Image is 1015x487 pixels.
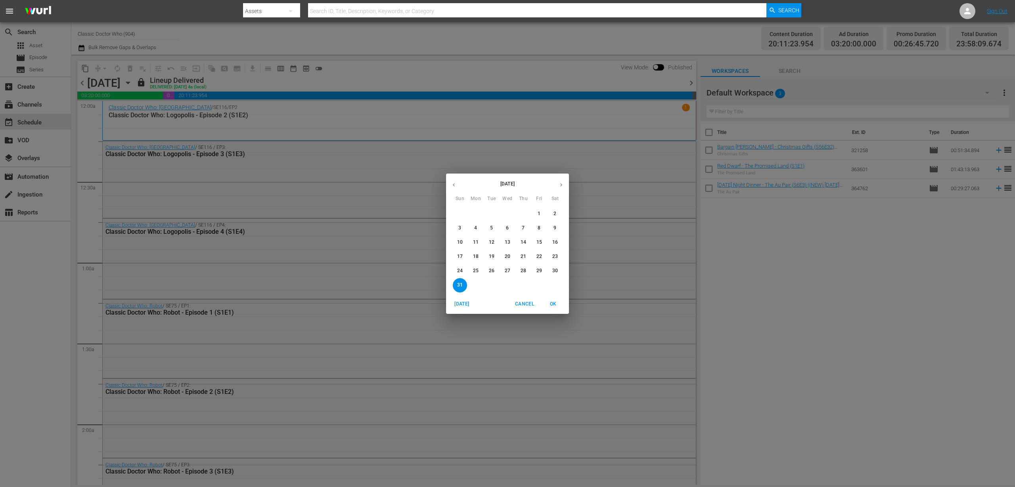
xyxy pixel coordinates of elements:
span: Tue [485,195,499,203]
button: 21 [516,250,530,264]
button: 8 [532,221,546,235]
span: Mon [469,195,483,203]
button: 6 [500,221,515,235]
button: 19 [485,250,499,264]
button: OK [540,298,566,311]
p: 6 [506,225,509,231]
button: 18 [469,250,483,264]
p: 7 [522,225,525,231]
p: 13 [505,239,510,246]
p: 1 [538,210,540,217]
button: 7 [516,221,530,235]
p: [DATE] [462,180,553,187]
p: 10 [457,239,463,246]
button: 31 [453,278,467,292]
button: 2 [548,207,562,221]
span: [DATE] [452,300,471,308]
button: 30 [548,264,562,278]
p: 25 [473,267,479,274]
button: 22 [532,250,546,264]
button: 11 [469,235,483,250]
button: 27 [500,264,515,278]
button: 12 [485,235,499,250]
p: 24 [457,267,463,274]
button: 14 [516,235,530,250]
p: 9 [553,225,556,231]
span: Cancel [515,300,534,308]
button: 26 [485,264,499,278]
p: 5 [490,225,493,231]
p: 4 [474,225,477,231]
p: 17 [457,253,463,260]
p: 30 [552,267,558,274]
p: 15 [536,239,542,246]
span: Search [778,3,799,17]
p: 31 [457,282,463,288]
button: 16 [548,235,562,250]
button: 28 [516,264,530,278]
p: 19 [489,253,494,260]
span: OK [544,300,563,308]
span: Wed [500,195,515,203]
span: Fri [532,195,546,203]
span: Thu [516,195,530,203]
button: 9 [548,221,562,235]
span: Sun [453,195,467,203]
p: 29 [536,267,542,274]
span: Sat [548,195,562,203]
p: 21 [521,253,526,260]
p: 20 [505,253,510,260]
button: 10 [453,235,467,250]
button: 25 [469,264,483,278]
p: 23 [552,253,558,260]
button: Cancel [512,298,537,311]
button: 15 [532,235,546,250]
p: 2 [553,210,556,217]
button: 5 [485,221,499,235]
p: 18 [473,253,479,260]
p: 26 [489,267,494,274]
a: Sign Out [987,8,1007,14]
button: 17 [453,250,467,264]
button: 24 [453,264,467,278]
p: 16 [552,239,558,246]
button: 29 [532,264,546,278]
p: 8 [538,225,540,231]
button: 23 [548,250,562,264]
span: menu [5,6,14,16]
p: 11 [473,239,479,246]
img: ans4CAIJ8jUAAAAAAAAAAAAAAAAAAAAAAAAgQb4GAAAAAAAAAAAAAAAAAAAAAAAAJMjXAAAAAAAAAAAAAAAAAAAAAAAAgAT5G... [19,2,57,21]
p: 14 [521,239,526,246]
p: 27 [505,267,510,274]
button: [DATE] [449,298,475,311]
button: 1 [532,207,546,221]
p: 12 [489,239,494,246]
p: 3 [458,225,461,231]
p: 22 [536,253,542,260]
button: 20 [500,250,515,264]
button: 4 [469,221,483,235]
p: 28 [521,267,526,274]
button: 3 [453,221,467,235]
button: 13 [500,235,515,250]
